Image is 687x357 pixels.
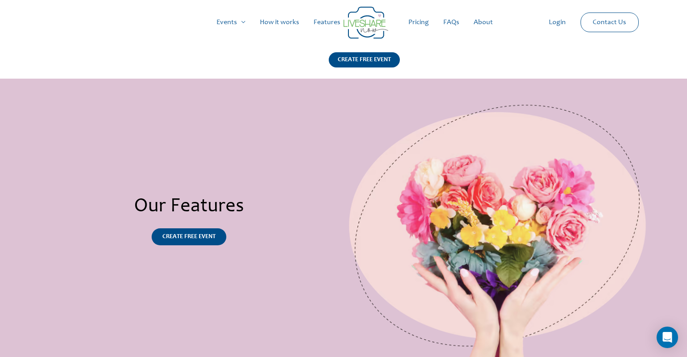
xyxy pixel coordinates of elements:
div: CREATE FREE EVENT [329,52,400,67]
a: FAQs [436,8,466,37]
a: CREATE FREE EVENT [152,228,226,245]
span: CREATE FREE EVENT [162,234,216,240]
a: How it works [253,8,306,37]
a: CREATE FREE EVENT [329,52,400,79]
h2: Our Features [34,195,343,219]
a: Features [306,8,348,37]
div: Open Intercom Messenger [657,327,678,348]
a: Contact Us [585,13,633,32]
a: Events [209,8,253,37]
img: Group 14 | Live Photo Slideshow for Events | Create Free Events Album for Any Occasion [343,7,388,39]
a: About [466,8,500,37]
a: Pricing [401,8,436,37]
nav: Site Navigation [16,8,671,37]
a: Login [542,8,573,37]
